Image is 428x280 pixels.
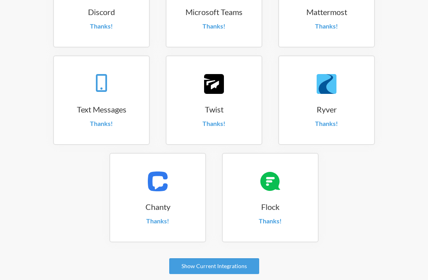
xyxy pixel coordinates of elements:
[90,120,113,127] strong: Thanks!
[90,22,113,30] strong: Thanks!
[169,258,259,274] a: Show Current Integrations
[315,120,338,127] strong: Thanks!
[166,6,262,17] h3: Microsoft Teams
[279,104,374,115] h3: Ryver
[259,217,282,225] strong: Thanks!
[203,22,225,30] strong: Thanks!
[54,6,149,17] h3: Discord
[279,6,374,17] h3: Mattermost
[146,217,169,225] strong: Thanks!
[315,22,338,30] strong: Thanks!
[54,104,149,115] h3: Text Messages
[110,201,205,212] h3: Chanty
[223,201,318,212] h3: Flock
[166,104,262,115] h3: Twist
[203,120,225,127] strong: Thanks!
